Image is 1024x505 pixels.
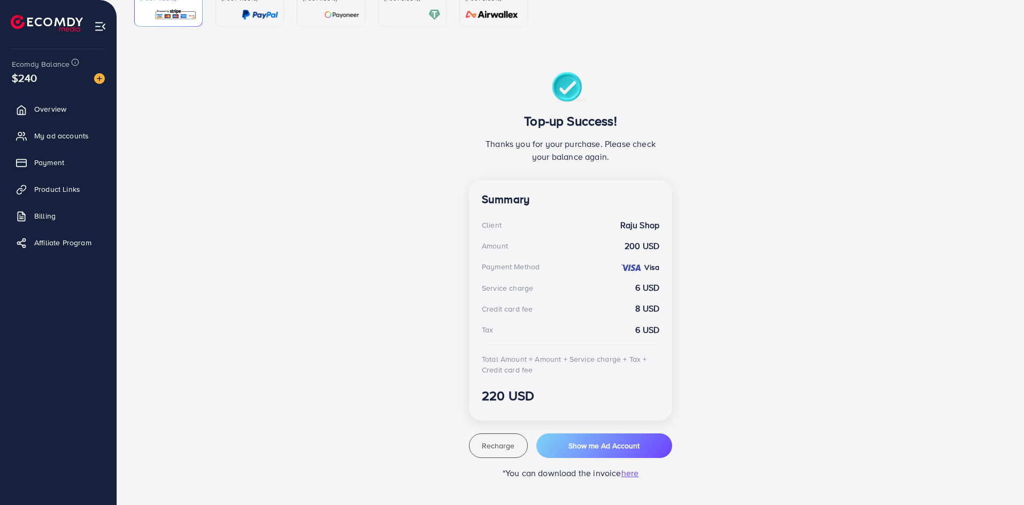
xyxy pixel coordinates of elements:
[552,72,590,105] img: success
[8,232,109,253] a: Affiliate Program
[482,220,502,230] div: Client
[482,240,508,251] div: Amount
[34,237,91,248] span: Affiliate Program
[482,304,533,314] div: Credit card fee
[635,324,659,336] strong: 6 USD
[8,205,109,227] a: Billing
[620,263,642,272] img: credit
[462,9,522,21] img: card
[8,125,109,146] a: My ad accounts
[620,219,659,231] strong: Raju Shop
[34,104,66,114] span: Overview
[568,440,640,451] span: Show me Ad Account
[635,282,659,294] strong: 6 USD
[34,130,89,141] span: My ad accounts
[482,440,514,451] span: Recharge
[11,15,83,32] img: logo
[94,73,105,84] img: image
[469,433,528,458] button: Recharge
[482,354,659,376] div: Total Amount = Amount + Service charge + Tax + Credit card fee
[324,9,359,21] img: card
[482,324,493,335] div: Tax
[482,283,533,293] div: Service charge
[625,240,659,252] strong: 200 USD
[482,261,540,272] div: Payment Method
[621,467,639,479] span: here
[482,113,659,129] h3: Top-up Success!
[482,388,659,403] h3: 220 USD
[8,178,109,200] a: Product Links
[979,457,1016,497] iframe: Chat
[242,9,278,21] img: card
[8,98,109,120] a: Overview
[34,157,64,168] span: Payment
[155,9,197,21] img: card
[94,20,106,33] img: menu
[635,302,659,315] strong: 8 USD
[8,152,109,173] a: Payment
[34,184,80,195] span: Product Links
[12,70,37,86] span: $240
[644,262,659,273] strong: Visa
[482,193,659,206] h4: Summary
[469,467,672,479] p: *You can download the invoice
[536,433,672,458] button: Show me Ad Account
[482,137,659,163] p: Thanks you for your purchase. Please check your balance again.
[34,211,56,221] span: Billing
[428,9,441,21] img: card
[12,59,70,69] span: Ecomdy Balance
